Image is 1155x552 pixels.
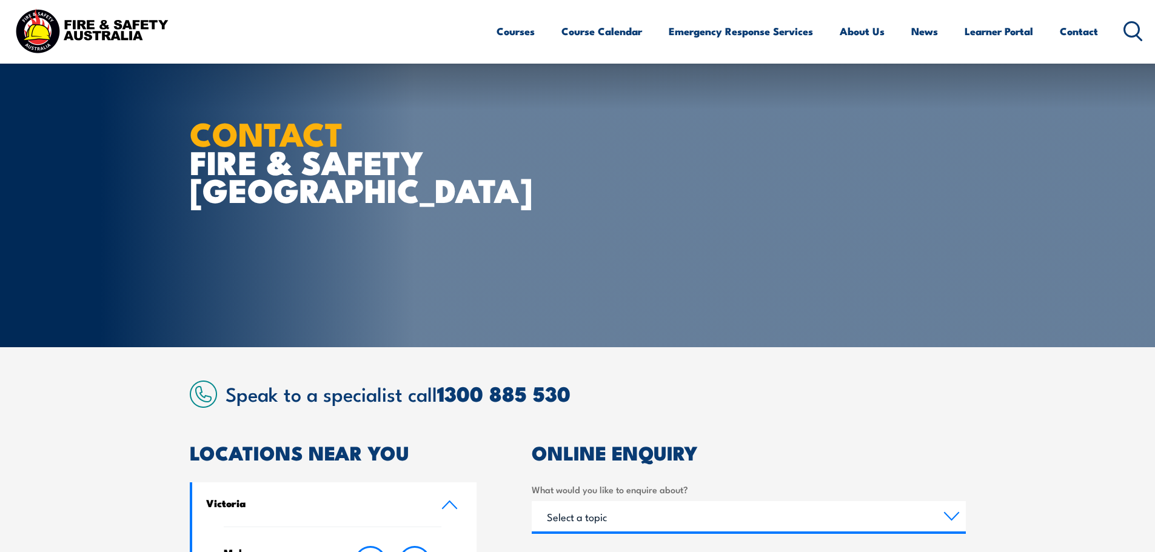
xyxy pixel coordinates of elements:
a: Learner Portal [965,15,1033,47]
a: Course Calendar [561,15,642,47]
a: 1300 885 530 [437,377,571,409]
h2: ONLINE ENQUIRY [532,444,966,461]
h4: Victoria [206,496,423,510]
a: About Us [840,15,885,47]
a: Emergency Response Services [669,15,813,47]
a: Courses [497,15,535,47]
a: Contact [1060,15,1098,47]
h2: Speak to a specialist call [226,382,966,404]
a: News [911,15,938,47]
h2: LOCATIONS NEAR YOU [190,444,477,461]
a: Victoria [192,482,477,527]
strong: CONTACT [190,107,343,158]
h1: FIRE & SAFETY [GEOGRAPHIC_DATA] [190,119,489,204]
label: What would you like to enquire about? [532,482,966,496]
